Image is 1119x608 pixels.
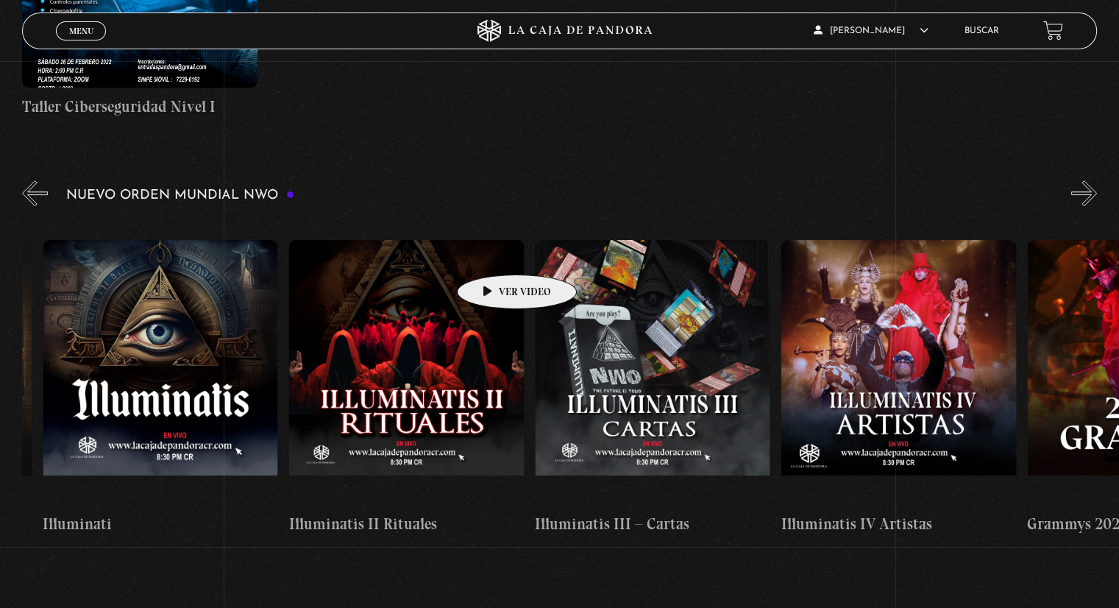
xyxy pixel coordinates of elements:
[781,217,1015,559] a: Illuminatis IV Artistas
[43,512,277,536] h4: Illuminati
[64,38,99,49] span: Cerrar
[288,512,523,536] h4: Illuminatis II Rituales
[288,217,523,559] a: Illuminatis II Rituales
[1043,21,1063,40] a: View your shopping cart
[535,512,770,536] h4: Illuminatis III – Cartas
[22,95,257,119] h4: Taller Ciberseguridad Nivel I
[535,217,770,559] a: Illuminatis III – Cartas
[43,217,277,559] a: Illuminati
[69,26,93,35] span: Menu
[781,512,1015,536] h4: Illuminatis IV Artistas
[814,26,928,35] span: [PERSON_NAME]
[66,188,294,202] h3: Nuevo Orden Mundial NWO
[22,180,48,206] button: Previous
[1071,180,1097,206] button: Next
[965,26,999,35] a: Buscar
